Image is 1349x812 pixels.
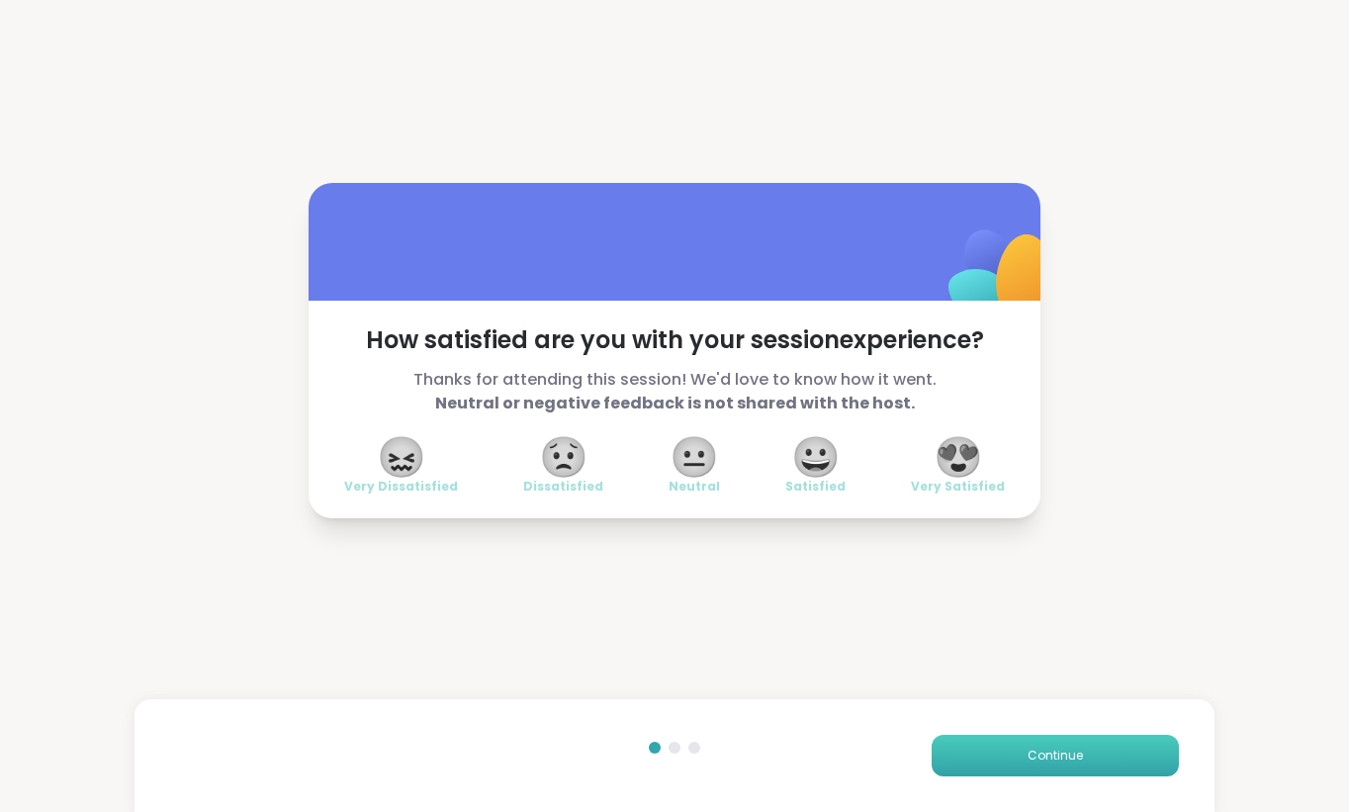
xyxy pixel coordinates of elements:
span: Thanks for attending this session! We'd love to know how it went. [344,368,1005,415]
span: How satisfied are you with your session experience? [344,324,1005,356]
span: Very Dissatisfied [344,479,458,495]
img: ShareWell Logomark [902,178,1099,375]
span: Neutral [669,479,720,495]
button: Continue [932,735,1179,776]
span: Satisfied [785,479,846,495]
span: 😐 [670,439,719,475]
b: Neutral or negative feedback is not shared with the host. [435,392,915,414]
span: Dissatisfied [523,479,603,495]
span: 😟 [539,439,588,475]
span: 😀 [791,439,841,475]
span: 😖 [377,439,426,475]
span: 😍 [934,439,983,475]
span: Continue [1028,747,1083,765]
span: Very Satisfied [911,479,1005,495]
